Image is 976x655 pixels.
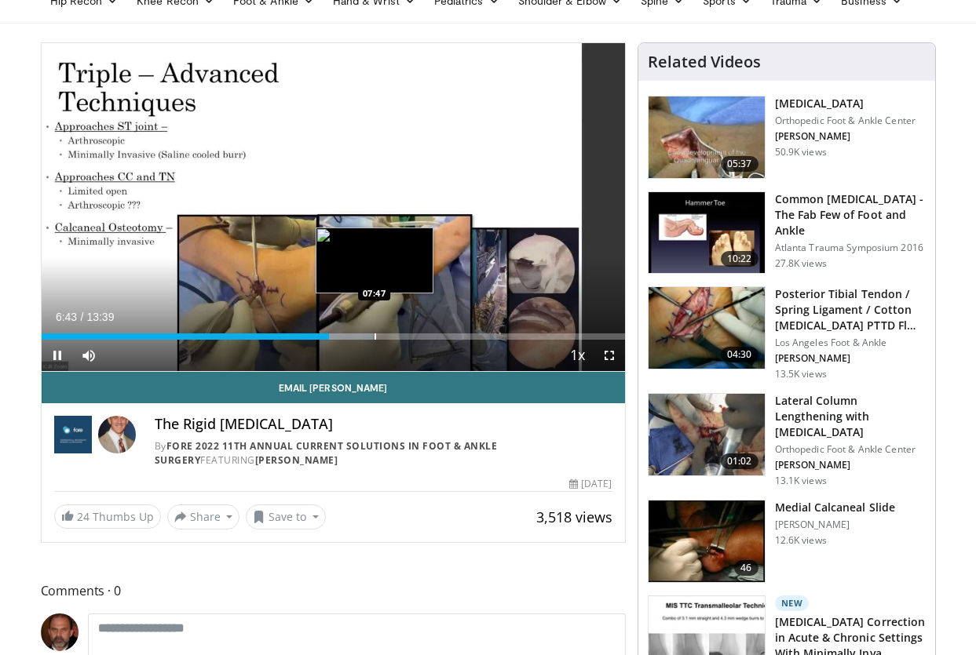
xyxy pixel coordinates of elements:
[721,156,759,172] span: 05:37
[648,53,761,71] h4: Related Videos
[569,477,612,491] div: [DATE]
[648,500,926,583] a: 46 Medial Calcaneal Slide [PERSON_NAME] 12.6K views
[316,227,433,293] img: image.jpeg
[246,504,326,529] button: Save to
[775,286,926,333] h3: Posterior Tibial Tendon / Spring Ligament / Cotton [MEDICAL_DATA] PTTD Fl…
[775,368,827,380] p: 13.5K views
[86,311,114,323] span: 13:39
[98,416,136,453] img: Avatar
[41,613,79,651] img: Avatar
[775,443,926,456] p: Orthopedic Foot & Ankle Center
[775,337,926,349] p: Los Angeles Foot & Ankle
[42,340,73,371] button: Pause
[775,475,827,487] p: 13.1K views
[775,534,827,547] p: 12.6K views
[649,192,765,274] img: 4559c471-f09d-4bda-8b3b-c296350a5489.150x105_q85_crop-smart_upscale.jpg
[649,500,765,582] img: 1227497_3.png.150x105_q85_crop-smart_upscale.jpg
[42,43,625,372] video-js: Video Player
[54,504,161,529] a: 24 Thumbs Up
[775,257,827,270] p: 27.8K views
[648,191,926,275] a: 10:22 Common [MEDICAL_DATA] - The Fab Few of Foot and Ankle Atlanta Trauma Symposium 2016 27.8K v...
[73,340,104,371] button: Mute
[81,311,84,323] span: /
[648,96,926,179] a: 05:37 [MEDICAL_DATA] Orthopedic Foot & Ankle Center [PERSON_NAME] 50.9K views
[649,287,765,369] img: 31d347b7-8cdb-4553-8407-4692467e4576.150x105_q85_crop-smart_upscale.jpg
[775,130,916,143] p: [PERSON_NAME]
[775,500,895,515] h3: Medial Calcaneal Slide
[648,286,926,380] a: 04:30 Posterior Tibial Tendon / Spring Ligament / Cotton [MEDICAL_DATA] PTTD Fl… Los Angeles Foot...
[775,519,895,531] p: [PERSON_NAME]
[42,372,625,403] a: Email [PERSON_NAME]
[775,595,810,611] p: New
[649,394,765,475] img: 545648_3.png.150x105_q85_crop-smart_upscale.jpg
[775,96,916,111] h3: [MEDICAL_DATA]
[54,416,92,453] img: FORE 2022 11th Annual Current Solutions in Foot & Ankle Surgery
[775,393,926,440] h3: Lateral Column Lengthening with [MEDICAL_DATA]
[41,580,626,601] span: Comments 0
[649,96,765,178] img: 545635_3.png.150x105_q85_crop-smart_upscale.jpg
[721,453,759,469] span: 01:02
[648,393,926,487] a: 01:02 Lateral Column Lengthening with [MEDICAL_DATA] Orthopedic Foot & Ankle Center [PERSON_NAME]...
[255,453,338,467] a: [PERSON_NAME]
[775,459,926,471] p: [PERSON_NAME]
[56,311,77,323] span: 6:43
[77,509,90,524] span: 24
[775,242,926,254] p: Atlanta Trauma Symposium 2016
[155,439,498,467] a: FORE 2022 11th Annual Current Solutions in Foot & Ankle Surgery
[775,115,916,127] p: Orthopedic Foot & Ankle Center
[721,347,759,362] span: 04:30
[594,340,625,371] button: Fullscreen
[734,560,758,576] span: 46
[155,416,612,433] h4: The Rigid [MEDICAL_DATA]
[42,333,625,340] div: Progress Bar
[775,352,926,365] p: [PERSON_NAME]
[721,251,759,267] span: 10:22
[775,191,926,238] h3: Common [MEDICAL_DATA] - The Fab Few of Foot and Ankle
[536,508,612,526] span: 3,518 views
[562,340,594,371] button: Playback Rate
[155,439,612,468] div: By FEATURING
[167,504,240,529] button: Share
[775,146,827,158] p: 50.9K views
